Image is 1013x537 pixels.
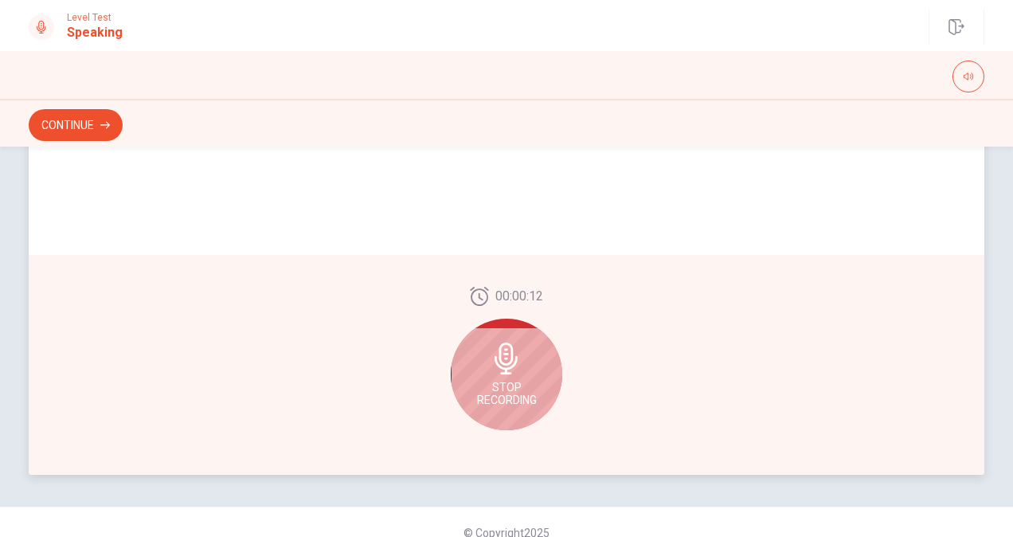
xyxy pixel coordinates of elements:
button: Continue [29,109,123,141]
span: Stop Recording [477,381,537,406]
span: Level Test [67,12,123,23]
span: 00:00:12 [495,287,543,306]
div: Stop Recording [451,319,562,430]
h1: Speaking [67,23,123,42]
